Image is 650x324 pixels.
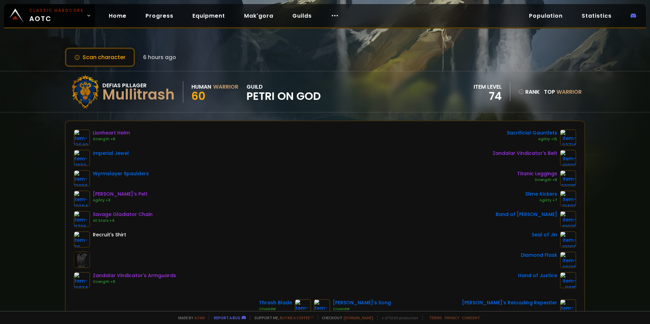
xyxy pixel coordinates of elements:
div: item level [474,83,502,91]
div: Lionheart Helm [93,129,130,137]
div: Hand of Justice [518,272,557,279]
div: Band of [PERSON_NAME] [496,211,557,218]
small: Classic Hardcore [29,7,84,14]
div: Crusader [333,306,391,312]
span: Support me, [250,315,313,320]
div: Sacrificial Gauntlets [507,129,557,137]
img: item-21490 [560,191,576,207]
div: Wyrmslayer Spaulders [93,170,149,177]
img: item-11815 [560,272,576,288]
div: rank [518,88,540,96]
div: Diamond Flask [521,252,557,259]
div: Top [544,88,582,96]
div: Savage Gladiator Chain [93,211,153,218]
img: item-22385 [560,170,576,186]
img: item-13066 [74,170,90,186]
a: Equipment [187,9,230,23]
img: item-12640 [74,129,90,146]
a: a fan [194,315,205,320]
div: Seal of Jin [532,231,557,238]
a: Mak'gora [239,9,279,23]
span: v. d752d5 - production [377,315,418,320]
a: Consent [462,315,480,320]
img: item-19823 [560,150,576,166]
img: item-17705 [295,299,311,316]
div: Agility +3 [93,198,148,203]
img: item-38 [74,231,90,248]
div: Defias Pillager [102,81,175,90]
img: item-22347 [560,299,576,316]
span: AOTC [29,7,84,24]
div: Titanic Leggings [517,170,557,177]
span: 60 [191,88,205,104]
div: Agility +7 [525,198,557,203]
div: Strength +8 [517,177,557,183]
img: item-18204 [74,191,90,207]
a: Privacy [445,315,459,320]
div: Zandalar Vindicator's Armguards [93,272,176,279]
span: petri on god [246,91,321,101]
div: Strength +8 [93,137,130,142]
span: 6 hours ago [143,53,176,61]
div: Recruit's Shirt [93,231,126,238]
a: Buy me a coffee [280,315,313,320]
img: item-11726 [74,211,90,227]
img: item-19898 [560,231,576,248]
div: guild [246,83,321,101]
div: Slime Kickers [525,191,557,198]
img: item-20130 [560,252,576,268]
div: Imperial Jewel [93,150,129,157]
div: Thrash Blade [259,299,292,306]
div: Crusader [259,306,292,312]
a: Guilds [287,9,317,23]
img: item-22714 [560,129,576,146]
a: [DOMAIN_NAME] [344,315,373,320]
img: item-19925 [560,211,576,227]
a: Population [524,9,568,23]
div: [PERSON_NAME]'s Song [333,299,391,306]
div: Agility +15 [507,137,557,142]
a: Statistics [576,9,617,23]
div: Strength +9 [93,279,176,285]
div: All Stats +4 [93,218,153,223]
span: Made by [174,315,205,320]
div: Zandalar Vindicator's Belt [493,150,557,157]
div: Mullitrash [102,90,175,100]
span: Warrior [557,88,582,96]
a: Terms [429,315,442,320]
img: item-11933 [74,150,90,166]
a: Progress [140,9,179,23]
span: Checkout [318,315,373,320]
div: Human [191,83,211,91]
div: [PERSON_NAME]'s Pelt [93,191,148,198]
a: Classic HardcoreAOTC [4,4,95,27]
div: 74 [474,91,502,101]
img: item-19824 [74,272,90,288]
a: Report a bug [214,315,240,320]
img: item-15806 [314,299,330,316]
a: Home [103,9,132,23]
button: Scan character [65,48,135,67]
div: Warrior [213,83,238,91]
div: [PERSON_NAME]'s Reloading Repeater [462,299,557,306]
